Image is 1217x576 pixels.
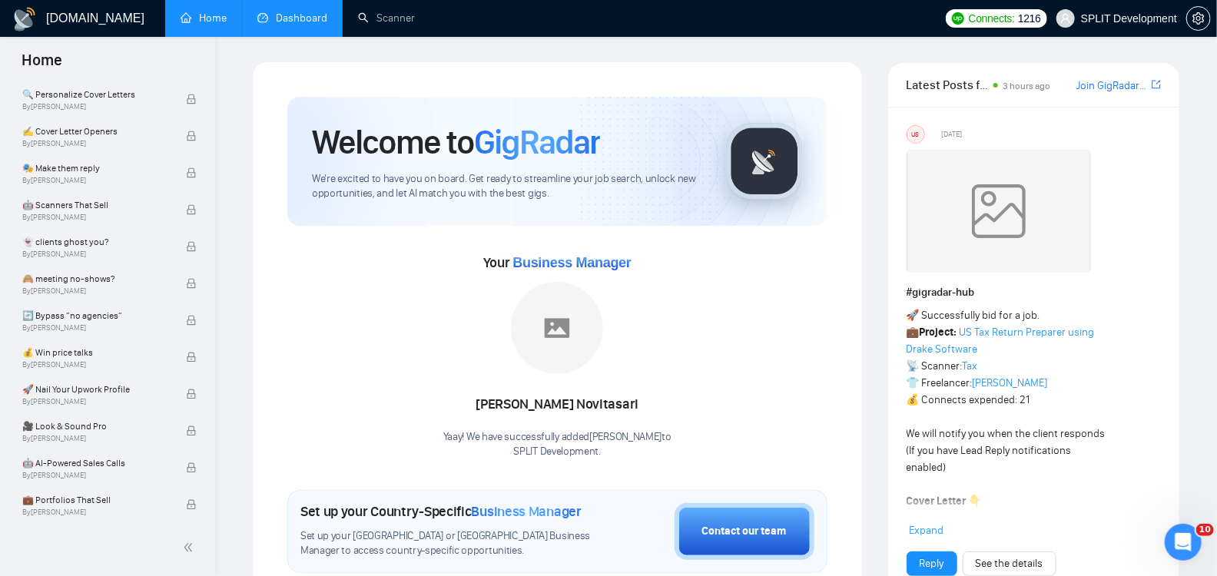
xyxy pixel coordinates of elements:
span: By [PERSON_NAME] [22,508,170,517]
span: By [PERSON_NAME] [22,139,170,148]
strong: Project: [920,326,957,339]
span: lock [186,278,197,289]
span: lock [186,315,197,326]
span: lock [186,94,197,104]
span: Home [9,49,75,81]
button: setting [1186,6,1211,31]
span: By [PERSON_NAME] [22,176,170,185]
h1: Welcome to [312,121,600,163]
span: setting [1187,12,1210,25]
span: lock [186,204,197,215]
img: logo [12,7,37,31]
div: Yaay! We have successfully added [PERSON_NAME] to [443,430,672,459]
span: We're excited to have you on board. Get ready to streamline your job search, unlock new opportuni... [312,172,701,201]
a: dashboardDashboard [257,12,327,25]
span: lock [186,462,197,473]
span: 💼 Portfolios That Sell [22,492,170,508]
span: By [PERSON_NAME] [22,323,170,333]
span: 3 hours ago [1003,81,1050,91]
span: 🎭 Make them reply [22,161,170,176]
span: 💰 Win price talks [22,345,170,360]
p: SPLIT Development . [443,445,672,459]
span: GigRadar [474,121,600,163]
span: Your [483,254,632,271]
span: By [PERSON_NAME] [22,360,170,369]
a: Join GigRadar Slack Community [1076,78,1149,94]
div: US [907,126,924,143]
span: By [PERSON_NAME] [22,286,170,296]
span: 1216 [1018,10,1041,27]
a: See the details [976,555,1043,572]
span: Set up your [GEOGRAPHIC_DATA] or [GEOGRAPHIC_DATA] Business Manager to access country-specific op... [300,529,598,558]
span: 🤖 AI-Powered Sales Calls [22,455,170,471]
a: [PERSON_NAME] [973,376,1048,389]
span: By [PERSON_NAME] [22,434,170,443]
div: [PERSON_NAME] Novitasari [443,392,672,418]
img: weqQh+iSagEgQAAAABJRU5ErkJggg== [907,150,1091,273]
span: 🙈 meeting no-shows? [22,271,170,286]
span: 🔍 Personalize Cover Letters [22,87,170,102]
span: By [PERSON_NAME] [22,213,170,222]
button: Contact our team [675,503,814,560]
span: Business Manager [512,255,631,270]
a: export [1152,78,1161,92]
span: export [1152,78,1161,91]
span: By [PERSON_NAME] [22,471,170,480]
span: 🎥 Look & Sound Pro [22,419,170,434]
span: 🔄 Bypass “no agencies” [22,308,170,323]
a: Tax [963,359,978,372]
span: user [1060,13,1071,24]
span: lock [186,131,197,141]
span: Business Manager [472,503,582,520]
a: setting [1186,12,1211,25]
span: By [PERSON_NAME] [22,102,170,111]
h1: Set up your Country-Specific [300,503,582,520]
span: lock [186,241,197,252]
span: [DATE] [941,127,962,141]
span: Expand [910,524,944,537]
h1: # gigradar-hub [907,284,1161,301]
a: Reply [920,555,944,572]
span: 🤖 Scanners That Sell [22,197,170,213]
button: Reply [907,551,957,576]
img: placeholder.png [511,282,603,374]
strong: Cover Letter 👇 [907,495,982,508]
span: lock [186,167,197,178]
a: searchScanner [358,12,415,25]
span: lock [186,425,197,436]
span: 🚀 Nail Your Upwork Profile [22,382,170,397]
a: homeHome [181,12,227,25]
span: By [PERSON_NAME] [22,397,170,406]
span: Latest Posts from the GigRadar Community [907,75,989,94]
span: 👻 clients ghost you? [22,234,170,250]
div: Contact our team [702,523,787,540]
button: See the details [963,551,1056,576]
a: US Tax Return Preparer using Drake Software [907,326,1095,356]
span: Connects: [969,10,1015,27]
span: lock [186,389,197,399]
span: lock [186,499,197,510]
span: double-left [183,540,198,555]
img: gigradar-logo.png [726,123,803,200]
iframe: Intercom live chat [1165,524,1202,561]
span: lock [186,352,197,362]
img: upwork-logo.png [952,12,964,25]
span: ✍️ Cover Letter Openers [22,124,170,139]
span: By [PERSON_NAME] [22,250,170,259]
span: 10 [1196,524,1214,536]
